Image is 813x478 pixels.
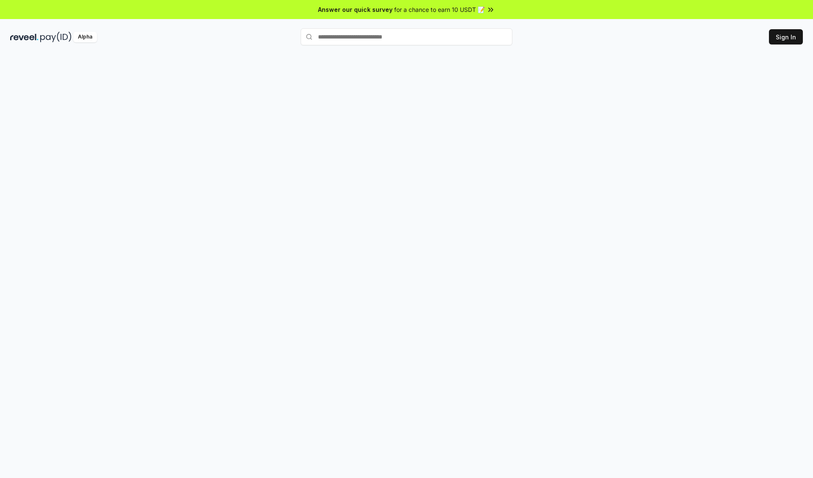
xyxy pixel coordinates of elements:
button: Sign In [769,29,803,44]
span: for a chance to earn 10 USDT 📝 [394,5,485,14]
div: Alpha [73,32,97,42]
span: Answer our quick survey [318,5,393,14]
img: pay_id [40,32,72,42]
img: reveel_dark [10,32,39,42]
